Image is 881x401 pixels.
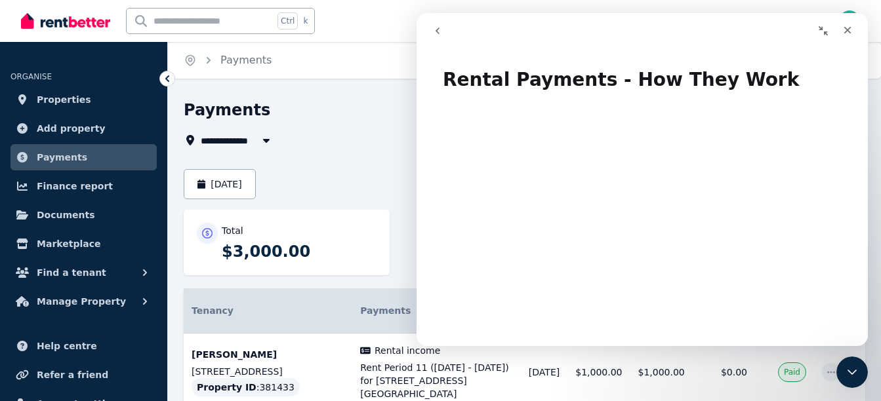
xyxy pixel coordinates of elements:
[37,178,113,194] span: Finance report
[360,305,411,316] span: Payments
[220,54,272,66] a: Payments
[836,356,868,388] iframe: Intercom live chat
[10,72,52,81] span: ORGANISE
[10,202,157,228] a: Documents
[839,10,860,31] img: Avalene Giffin
[10,144,157,170] a: Payments
[10,115,157,142] a: Add property
[277,12,298,29] span: Ctrl
[37,294,126,309] span: Manage Property
[184,288,352,334] th: Tenancy
[37,92,91,107] span: Properties
[10,288,157,315] button: Manage Property
[37,236,100,252] span: Marketplace
[784,367,800,377] span: Paid
[184,169,256,199] button: [DATE]
[721,367,747,377] span: $0.00
[10,259,157,286] button: Find a tenant
[10,86,157,113] a: Properties
[375,344,440,357] span: Rental income
[10,231,157,257] a: Marketplace
[184,100,270,121] h1: Payments
[197,381,256,394] span: Property ID
[360,361,513,400] span: Rent Period 11 ([DATE] - [DATE]) for [STREET_ADDRESS][GEOGRAPHIC_DATA]
[37,265,106,280] span: Find a tenant
[10,173,157,199] a: Finance report
[192,365,344,378] p: [STREET_ADDRESS]
[37,207,95,223] span: Documents
[10,333,157,359] a: Help centre
[417,13,868,346] iframe: Intercom live chat
[168,42,287,79] nav: Breadcrumb
[222,224,243,237] p: Total
[37,149,87,165] span: Payments
[192,378,300,396] div: : 381433
[37,367,108,383] span: Refer a friend
[303,16,308,26] span: k
[37,338,97,354] span: Help centre
[10,362,157,388] a: Refer a friend
[37,121,106,136] span: Add property
[222,241,377,262] p: $3,000.00
[192,348,344,361] p: [PERSON_NAME]
[21,11,110,31] img: RentBetter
